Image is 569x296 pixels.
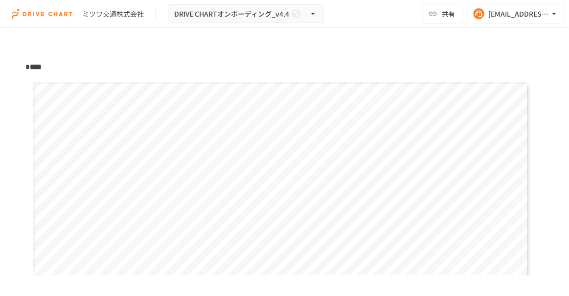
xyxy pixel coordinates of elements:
[168,4,324,23] button: DRIVE CHARTオンボーディング_v4.4
[12,6,74,22] img: i9VDDS9JuLRLX3JIUyK59LcYp6Y9cayLPHs4hOxMB9W
[82,9,144,19] div: ミツワ交通株式会社
[422,4,463,23] button: 共有
[442,8,455,19] span: 共有
[174,8,289,20] span: DRIVE CHARTオンボーディング_v4.4
[467,4,565,23] button: [EMAIL_ADDRESS][DOMAIN_NAME]
[489,8,549,20] div: [EMAIL_ADDRESS][DOMAIN_NAME]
